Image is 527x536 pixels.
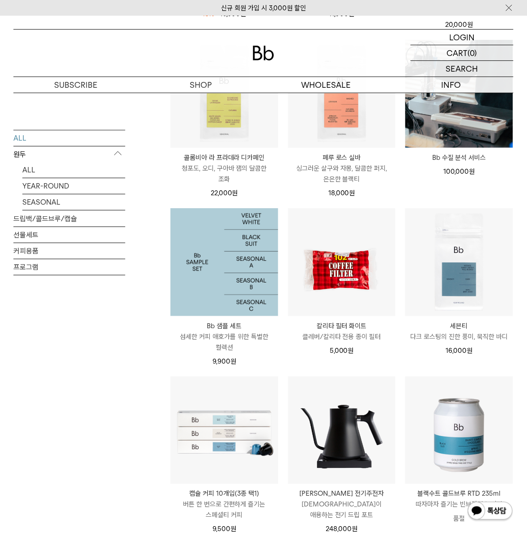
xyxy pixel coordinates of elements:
img: Bb 수질 분석 서비스 [405,40,513,148]
a: LOGIN [411,30,514,45]
span: 원 [232,189,238,197]
a: Bb 샘플 세트 섬세한 커피 애호가를 위한 특별한 컬렉션 [170,321,278,353]
span: 22,000 [211,189,238,197]
a: 선물세트 [13,227,125,243]
p: 따자마자 즐기는 빈브라더스 커피 [405,499,513,510]
p: 청포도, 오디, 구아바 잼의 달콤한 조화 [170,163,278,184]
a: 칼리타 필터 화이트 클레버/칼리타 전용 종이 필터 [288,321,396,342]
p: 원두 [13,146,125,163]
a: 페루 로스 실바 싱그러운 살구와 자몽, 달콤한 퍼지, 은은한 블랙티 [288,152,396,184]
span: 원 [469,167,475,176]
img: 칼리타 필터 화이트 [288,208,396,316]
img: 콜롬비아 라 프라데라 디카페인 [170,40,278,148]
span: 9,500 [212,525,236,533]
a: Bb 수질 분석 서비스 [405,152,513,163]
p: CART [447,45,468,60]
p: 블랙수트 콜드브루 RTD 235ml [405,489,513,499]
a: 커피용품 [13,243,125,259]
span: 원 [352,525,357,533]
p: 페루 로스 실바 [288,152,396,163]
p: 클레버/칼리타 전용 종이 필터 [288,331,396,342]
span: 248,000 [326,525,357,533]
a: ALL [13,130,125,146]
p: 칼리타 필터 화이트 [288,321,396,331]
span: 원 [230,357,236,365]
p: 품절 [405,510,513,528]
p: 콜롬비아 라 프라데라 디카페인 [170,152,278,163]
span: 5,000 [330,347,354,355]
span: 원 [349,189,355,197]
a: 블랙수트 콜드브루 RTD 235ml 따자마자 즐기는 빈브라더스 커피 [405,489,513,510]
p: 캡슐 커피 10개입(3종 택1) [170,489,278,499]
p: 버튼 한 번으로 간편하게 즐기는 스페셜티 커피 [170,499,278,521]
a: 신규 회원 가입 시 3,000원 할인 [221,4,306,12]
a: SHOP [139,77,264,93]
a: [PERSON_NAME] 전기주전자 [DEMOGRAPHIC_DATA]이 애용하는 전기 드립 포트 [288,489,396,521]
a: CART (0) [411,45,514,61]
p: LOGIN [450,30,475,45]
p: INFO [389,77,514,93]
img: 펠로우 스태그 전기주전자 [288,377,396,485]
a: SEASONAL [22,194,125,210]
p: 섬세한 커피 애호가를 위한 특별한 컬렉션 [170,331,278,353]
img: 1000000330_add2_017.jpg [170,208,278,316]
span: 원 [467,347,473,355]
a: 프로그램 [13,259,125,275]
p: (0) [468,45,477,60]
a: 캡슐 커피 10개입(3종 택1) 버튼 한 번으로 간편하게 즐기는 스페셜티 커피 [170,489,278,521]
span: 18,000 [328,189,355,197]
p: 세븐티 [405,321,513,331]
a: ALL [22,162,125,178]
img: 캡슐 커피 10개입(3종 택1) [170,377,278,485]
p: SEARCH [446,61,478,77]
a: Bb 샘플 세트 [170,208,278,316]
span: 원 [230,525,236,533]
p: WHOLESALE [263,77,389,93]
img: 카카오톡 채널 1:1 채팅 버튼 [467,501,514,523]
p: [PERSON_NAME] 전기주전자 [288,489,396,499]
img: 로고 [253,46,274,60]
p: 다크 로스팅의 진한 풍미, 묵직한 바디 [405,331,513,342]
span: 원 [348,347,354,355]
p: 싱그러운 살구와 자몽, 달콤한 퍼지, 은은한 블랙티 [288,163,396,184]
a: SUBSCRIBE [13,77,139,93]
span: 100,000 [444,167,475,176]
span: 16,000 [446,347,473,355]
img: 블랙수트 콜드브루 RTD 235ml [405,377,513,485]
img: 페루 로스 실바 [288,40,396,148]
a: YEAR-ROUND [22,178,125,194]
span: 9,900 [212,357,236,365]
img: 세븐티 [405,208,513,316]
p: Bb 샘플 세트 [170,321,278,331]
a: 콜롬비아 라 프라데라 디카페인 청포도, 오디, 구아바 잼의 달콤한 조화 [170,152,278,184]
p: [DEMOGRAPHIC_DATA]이 애용하는 전기 드립 포트 [288,499,396,521]
a: 세븐티 다크 로스팅의 진한 풍미, 묵직한 바디 [405,321,513,342]
a: 드립백/콜드브루/캡슐 [13,211,125,227]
